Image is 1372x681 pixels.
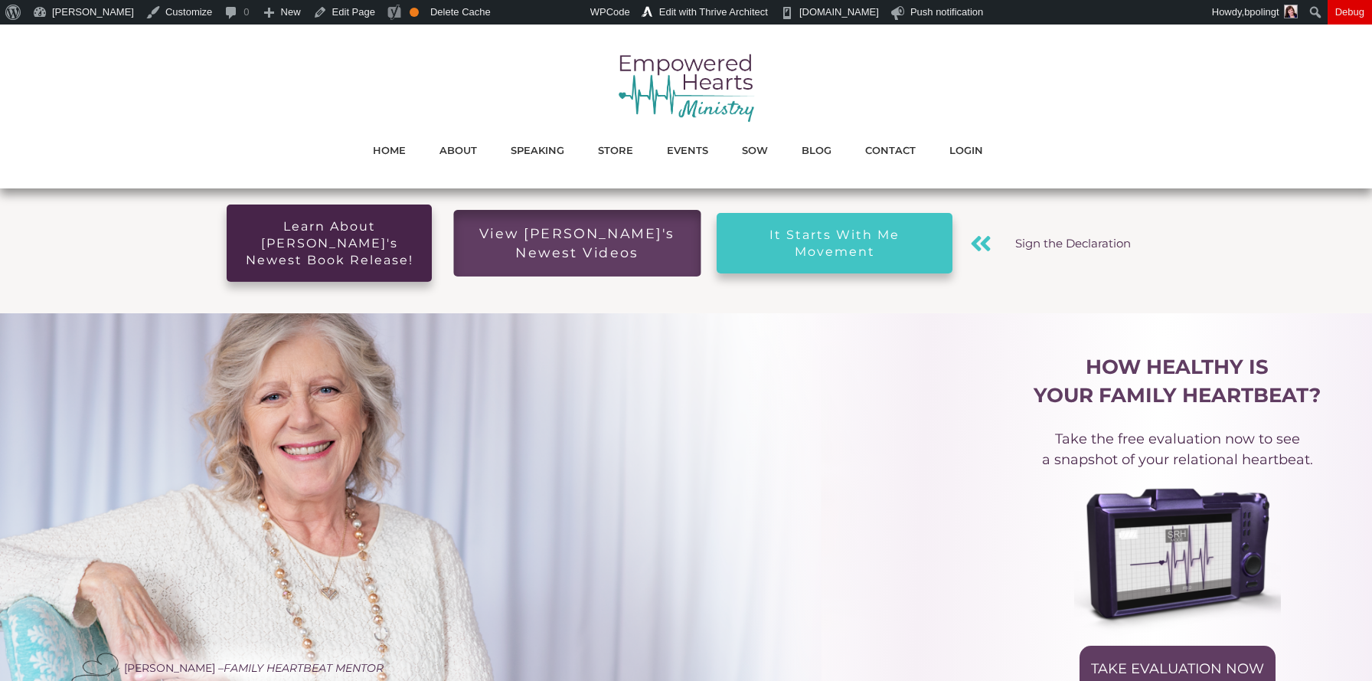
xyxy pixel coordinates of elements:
[742,140,768,160] a: SOW
[865,140,916,160] a: CONTACT
[410,8,419,17] div: OK
[1244,6,1279,18] span: bpolingt
[617,51,755,123] img: empowered hearts ministry
[505,4,590,22] img: Views over 48 hours. Click for more Jetpack Stats.
[373,140,406,160] a: HOME
[949,140,983,160] a: LOGIN
[1091,661,1264,678] span: TAKE EVALUATION NOW
[667,140,708,160] a: EVENTS
[224,661,384,675] em: FAMILY HEARTBEAT MENTOR
[240,218,418,268] span: Learn About [PERSON_NAME]'s Newest Book Release!
[227,205,432,282] a: Learn About [PERSON_NAME]'s Newest Book Release!
[1034,383,1321,408] strong: YOUR FAMILY HEARTBEAT?
[1086,355,1269,379] strong: HOW HEALTHY IS
[453,210,701,277] a: View [PERSON_NAME]'s Newest Videos
[1033,417,1321,482] p: Take the free evaluation now to see a snapshot of your relational heartbeat.
[1033,482,1318,643] img: Render 6 Dark
[439,140,477,160] a: ABOUT
[802,140,831,160] a: BLOG
[598,140,633,160] a: STORE
[124,667,384,670] p: [PERSON_NAME] –
[717,213,953,273] a: It Starts With Me Movement
[511,140,564,160] a: SPEAKING
[469,225,685,262] span: View [PERSON_NAME]'s Newest Videos
[1010,224,1137,264] p: Sign the Declaration
[730,227,939,260] span: It Starts With Me Movement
